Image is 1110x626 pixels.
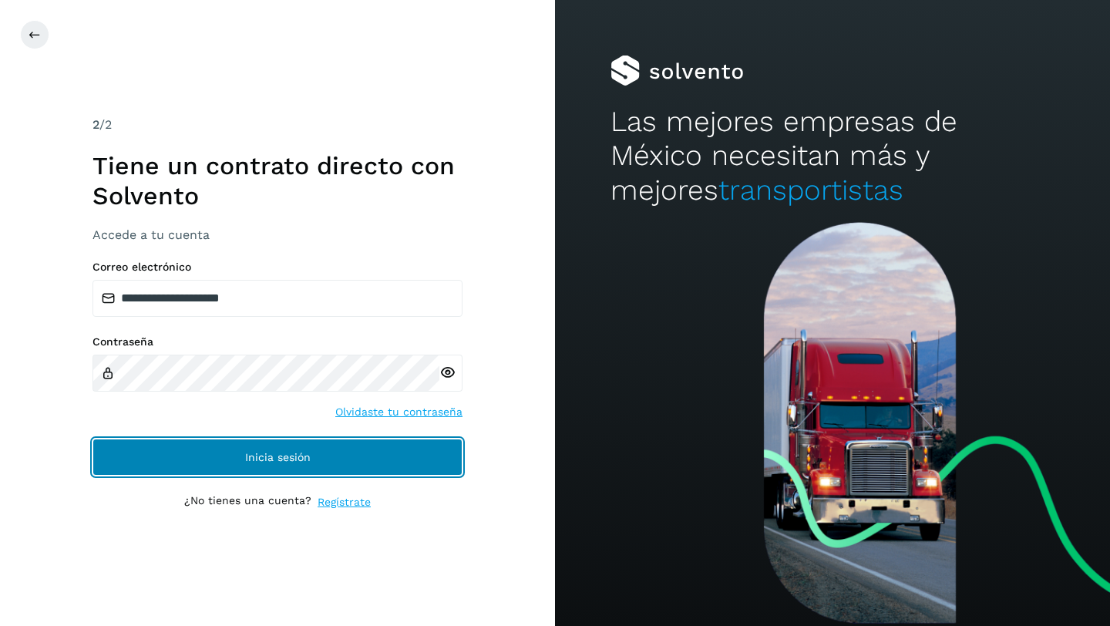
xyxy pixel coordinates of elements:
a: Regístrate [318,494,371,510]
h2: Las mejores empresas de México necesitan más y mejores [610,105,1054,207]
span: 2 [92,117,99,132]
h3: Accede a tu cuenta [92,227,462,242]
span: transportistas [718,173,903,207]
label: Contraseña [92,335,462,348]
label: Correo electrónico [92,261,462,274]
p: ¿No tienes una cuenta? [184,494,311,510]
h1: Tiene un contrato directo con Solvento [92,151,462,210]
a: Olvidaste tu contraseña [335,404,462,420]
button: Inicia sesión [92,439,462,476]
span: Inicia sesión [245,452,311,463]
div: /2 [92,116,462,134]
